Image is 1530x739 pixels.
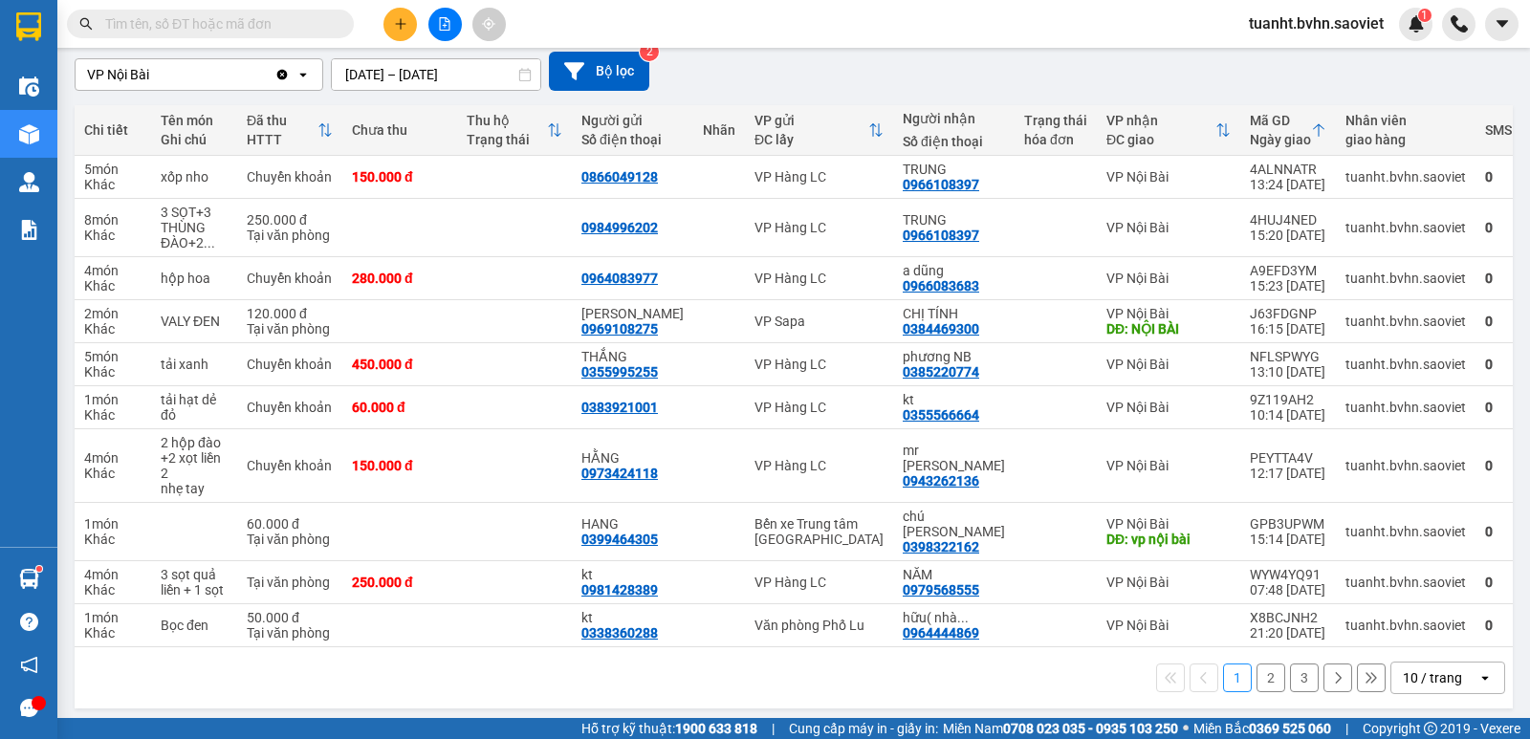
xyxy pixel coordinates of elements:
div: 0866049128 [581,169,658,185]
div: Khác [84,532,142,547]
div: 150.000 đ [352,169,448,185]
div: SMS [1485,122,1512,138]
div: a dũng [903,263,1005,278]
div: Trạng thái [467,132,547,147]
div: VP Nội Bài [1106,516,1231,532]
div: Tại văn phòng [247,625,333,641]
div: HẰNG [581,450,684,466]
div: 07:48 [DATE] [1250,582,1326,598]
div: 10:14 [DATE] [1250,407,1326,423]
div: 150.000 đ [352,458,448,473]
div: 2 món [84,306,142,321]
div: Số điện thoại [903,134,1005,149]
div: 21:20 [DATE] [1250,625,1326,641]
span: message [20,699,38,717]
div: kt [903,392,1005,407]
div: Chi tiết [84,122,142,138]
div: 0984996202 [581,220,658,235]
div: 4 món [84,263,142,278]
div: Chuyển khoản [247,400,333,415]
img: warehouse-icon [19,76,39,97]
div: J63FDGNP [1250,306,1326,321]
span: Cung cấp máy in - giấy in: [789,718,938,739]
button: 3 [1290,663,1319,692]
div: 0969108275 [581,321,658,337]
div: Khác [84,177,142,192]
sup: 1 [36,566,42,572]
div: VALY ĐEN [161,314,228,329]
div: VP Nội Bài [1106,220,1231,235]
span: notification [20,656,38,674]
div: Thu hộ [467,113,547,128]
div: Khác [84,466,142,481]
div: 0 [1485,400,1527,415]
span: Hỗ trợ kỹ thuật: [581,718,757,739]
div: Mã GD [1250,113,1311,128]
div: 0398322162 [903,539,979,554]
span: search [79,17,93,31]
div: NĂM [903,567,1005,582]
div: 0383921001 [581,400,658,415]
span: ... [957,610,969,625]
div: NFLSPWYG [1250,349,1326,364]
th: Toggle SortBy [1097,105,1240,156]
input: Selected VP Nội Bài. [151,65,153,84]
img: logo-vxr [16,12,41,41]
div: VP Nội Bài [1106,271,1231,286]
div: 0979568555 [903,582,979,598]
div: Khác [84,407,142,423]
div: ĐC lấy [754,132,868,147]
div: VP Hàng LC [754,220,884,235]
div: 450.000 đ [352,357,448,372]
button: Bộ lọc [549,52,649,91]
div: 3 SỌT+3 THÙNG ĐÀO+2 DÂY L5 [161,205,228,250]
div: kt [581,567,684,582]
div: Tên món [161,113,228,128]
div: CHỊ TÍNH [903,306,1005,321]
div: 0964083977 [581,271,658,286]
strong: 0369 525 060 [1249,721,1331,736]
div: 0338360288 [581,625,658,641]
div: ĐC giao [1106,132,1215,147]
div: Khác [84,364,142,380]
div: Tại văn phòng [247,228,333,243]
input: Tìm tên, số ĐT hoặc mã đơn [105,13,331,34]
div: 13:10 [DATE] [1250,364,1326,380]
div: 120.000 đ [247,306,333,321]
div: VP Hàng LC [754,400,884,415]
div: VP Nội Bài [87,65,149,84]
div: mr tạo [903,443,1005,473]
span: tuanht.bvhn.saoviet [1234,11,1399,35]
div: Người nhận [903,111,1005,126]
div: VP Nội Bài [1106,400,1231,415]
span: question-circle [20,613,38,631]
div: chú huân [903,509,1005,539]
div: Bọc đen [161,618,228,633]
div: 0355995255 [581,364,658,380]
button: caret-down [1485,8,1519,41]
div: xốp nho [161,169,228,185]
div: tuanht.bvhn.saoviet [1345,575,1466,590]
img: warehouse-icon [19,569,39,589]
div: 60.000 đ [352,400,448,415]
div: THẮNG [581,349,684,364]
div: A9EFD3YM [1250,263,1326,278]
div: VP Nội Bài [1106,575,1231,590]
div: tuanht.bvhn.saoviet [1345,314,1466,329]
div: 0 [1485,618,1527,633]
div: Ngày giao [1250,132,1311,147]
div: 15:23 [DATE] [1250,278,1326,293]
div: Khác [84,321,142,337]
div: VP Hàng LC [754,169,884,185]
div: Tại văn phòng [247,321,333,337]
img: solution-icon [19,220,39,240]
span: | [1345,718,1348,739]
div: 0384469300 [903,321,979,337]
div: 0966083683 [903,278,979,293]
div: Chuyển khoản [247,169,333,185]
div: VP Hàng LC [754,575,884,590]
div: 0 [1485,458,1527,473]
div: hộp hoa [161,271,228,286]
div: 4 món [84,450,142,466]
span: aim [482,17,495,31]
